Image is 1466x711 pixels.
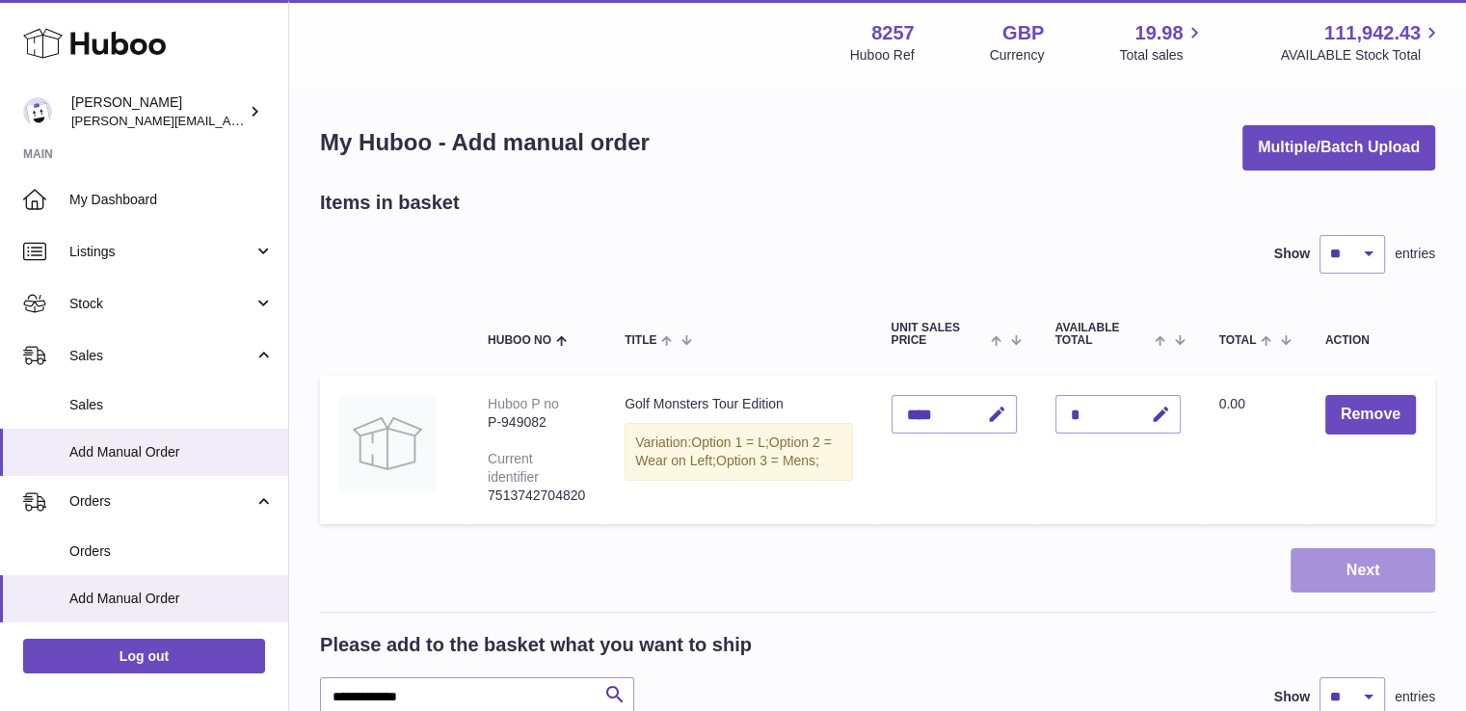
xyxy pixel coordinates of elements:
[1324,20,1421,46] span: 111,942.43
[1219,334,1257,347] span: Total
[1280,20,1443,65] a: 111,942.43 AVAILABLE Stock Total
[1119,20,1205,65] a: 19.98 Total sales
[691,434,769,450] span: Option 1 = L;
[69,243,253,261] span: Listings
[605,376,871,523] td: Golf Monsters Tour Edition
[488,396,559,411] div: Huboo P no
[1274,245,1310,263] label: Show
[850,46,915,65] div: Huboo Ref
[1395,245,1435,263] span: entries
[69,492,253,511] span: Orders
[71,93,245,130] div: [PERSON_NAME]
[625,423,852,481] div: Variation:
[23,639,265,673] a: Log out
[1242,125,1435,171] button: Multiple/Batch Upload
[69,542,274,561] span: Orders
[871,20,915,46] strong: 8257
[1219,396,1245,411] span: 0.00
[488,487,586,505] div: 7513742704820
[1134,20,1183,46] span: 19.98
[339,395,436,491] img: Golf Monsters Tour Edition
[320,190,460,216] h2: Items in basket
[320,632,752,658] h2: Please add to the basket what you want to ship
[1055,322,1151,347] span: AVAILABLE Total
[1325,395,1416,434] button: Remove
[1274,688,1310,706] label: Show
[69,590,274,608] span: Add Manual Order
[990,46,1045,65] div: Currency
[635,434,832,468] span: Option 2 = Wear on Left;
[69,443,274,461] span: Add Manual Order
[320,127,650,158] h1: My Huboo - Add manual order
[1291,548,1435,593] button: Next
[1395,688,1435,706] span: entries
[71,113,386,128] span: [PERSON_NAME][EMAIL_ADDRESS][DOMAIN_NAME]
[488,413,586,432] div: P-949082
[892,322,987,347] span: Unit Sales Price
[488,451,539,485] div: Current identifier
[69,347,253,365] span: Sales
[1325,334,1416,347] div: Action
[488,334,551,347] span: Huboo no
[1119,46,1205,65] span: Total sales
[1002,20,1044,46] strong: GBP
[69,295,253,313] span: Stock
[716,453,819,468] span: Option 3 = Mens;
[625,334,656,347] span: Title
[69,191,274,209] span: My Dashboard
[23,97,52,126] img: Mohsin@planlabsolutions.com
[69,396,274,414] span: Sales
[1280,46,1443,65] span: AVAILABLE Stock Total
